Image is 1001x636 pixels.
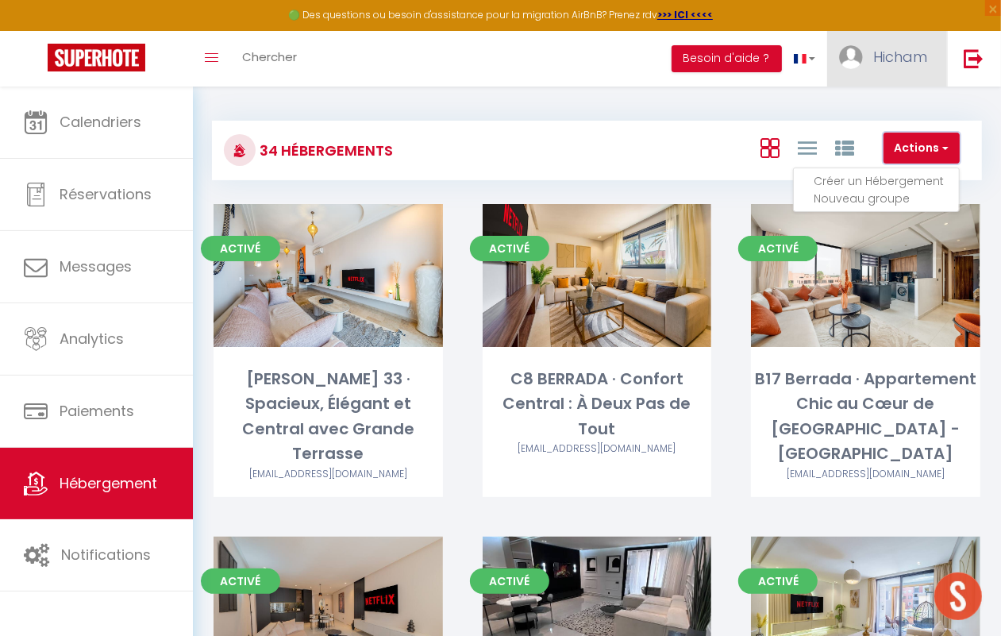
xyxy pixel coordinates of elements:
[214,367,443,467] div: [PERSON_NAME] 33 · Spacieux, Élégant et Central avec Grande Terrasse
[835,134,854,160] a: Vue par Groupe
[242,48,297,65] span: Chercher
[60,401,134,421] span: Paiements
[483,441,712,457] div: Airbnb
[214,467,443,482] div: Airbnb
[230,31,309,87] a: Chercher
[760,134,780,160] a: Vue en Box
[814,172,959,190] li: Créer un Hébergement
[201,569,280,594] span: Activé
[201,236,280,261] span: Activé
[60,473,157,493] span: Hébergement
[60,329,124,349] span: Analytics
[483,367,712,441] div: C8 BERRADA · Confort Central : À Deux Pas de Tout
[672,45,782,72] button: Besoin d'aide ?
[61,545,151,565] span: Notifications
[60,184,152,204] span: Réservations
[934,572,982,620] div: Ouvrir le chat
[839,45,863,69] img: ...
[256,133,393,168] h3: 34 Hébergements
[657,8,713,21] a: >>> ICI <<<<
[470,569,549,594] span: Activé
[60,112,141,132] span: Calendriers
[827,31,947,87] a: ... Hicham
[798,134,817,160] a: Vue en Liste
[738,569,818,594] span: Activé
[751,467,980,482] div: Airbnb
[60,256,132,276] span: Messages
[884,133,960,164] button: Actions
[751,367,980,467] div: B17 Berrada · Appartement Chic au Cœur de [GEOGRAPHIC_DATA] - [GEOGRAPHIC_DATA]
[738,236,818,261] span: Activé
[48,44,145,71] img: Super Booking
[873,47,927,67] span: Hicham
[814,190,959,207] li: Nouveau groupe
[964,48,984,68] img: logout
[470,236,549,261] span: Activé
